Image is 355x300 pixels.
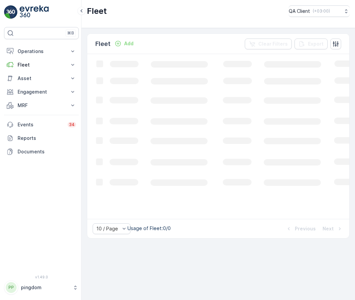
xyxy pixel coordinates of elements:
[6,282,17,293] div: PP
[4,85,79,99] button: Engagement
[4,58,79,72] button: Fleet
[18,121,64,128] p: Events
[295,225,316,232] p: Previous
[18,61,65,68] p: Fleet
[289,8,310,15] p: QA Client
[69,122,75,127] p: 34
[4,72,79,85] button: Asset
[67,30,74,36] p: ⌘B
[18,135,76,142] p: Reports
[323,225,334,232] p: Next
[18,102,65,109] p: MRF
[87,6,107,17] p: Fleet
[258,41,288,47] p: Clear Filters
[20,5,49,19] img: logo_light-DOdMpM7g.png
[18,148,76,155] p: Documents
[112,40,136,48] button: Add
[95,39,111,49] p: Fleet
[4,118,79,131] a: Events34
[124,40,134,47] p: Add
[308,41,324,47] p: Export
[4,280,79,295] button: PPpingdom
[4,131,79,145] a: Reports
[313,8,330,14] p: ( +03:00 )
[18,48,65,55] p: Operations
[21,284,69,291] p: pingdom
[18,75,65,82] p: Asset
[294,39,328,49] button: Export
[4,5,18,19] img: logo
[245,39,292,49] button: Clear Filters
[18,89,65,95] p: Engagement
[127,225,171,232] p: Usage of Fleet : 0/0
[4,99,79,112] button: MRF
[4,145,79,158] a: Documents
[322,225,344,233] button: Next
[4,45,79,58] button: Operations
[289,5,350,17] button: QA Client(+03:00)
[4,275,79,279] span: v 1.49.0
[285,225,316,233] button: Previous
